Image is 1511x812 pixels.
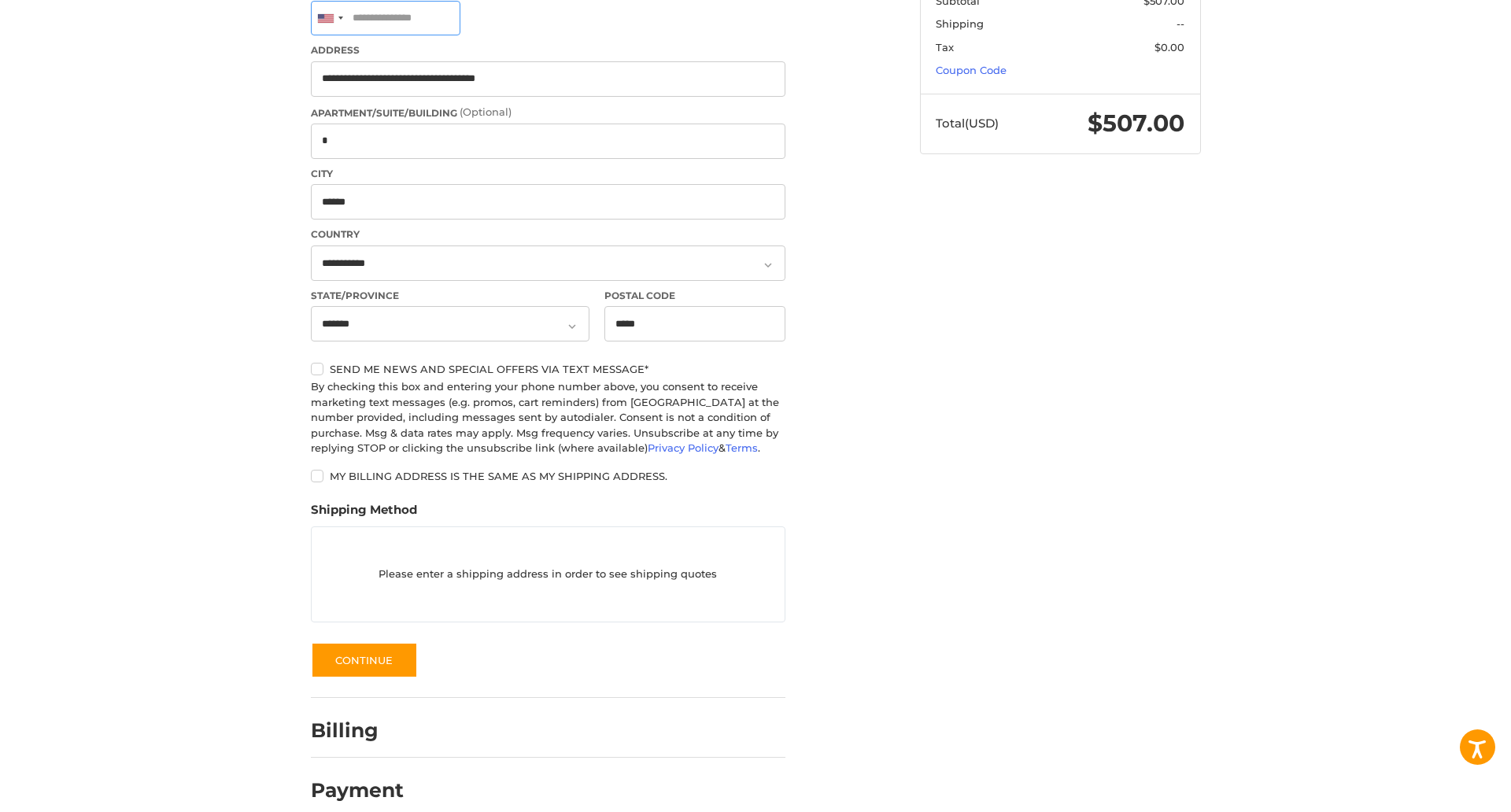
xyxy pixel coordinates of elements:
[311,778,404,803] h2: Payment
[1177,17,1184,30] span: --
[936,17,984,30] span: Shipping
[311,289,589,303] label: State/Province
[311,105,785,120] label: Apartment/Suite/Building
[460,105,512,118] small: (Optional)
[311,379,785,456] div: By checking this box and entering your phone number above, you consent to receive marketing text ...
[604,289,785,303] label: Postal Code
[311,501,417,526] legend: Shipping Method
[1088,109,1184,138] span: $507.00
[648,441,719,454] a: Privacy Policy
[726,441,758,454] a: Terms
[311,43,785,57] label: Address
[312,2,348,35] div: United States: +1
[311,227,785,242] label: Country
[311,167,785,181] label: City
[311,642,418,678] button: Continue
[936,41,954,54] span: Tax
[1154,41,1184,54] span: $0.00
[311,470,785,482] label: My billing address is the same as my shipping address.
[312,559,785,590] p: Please enter a shipping address in order to see shipping quotes
[311,363,785,375] label: Send me news and special offers via text message*
[936,64,1007,76] a: Coupon Code
[311,718,403,743] h2: Billing
[936,116,999,131] span: Total (USD)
